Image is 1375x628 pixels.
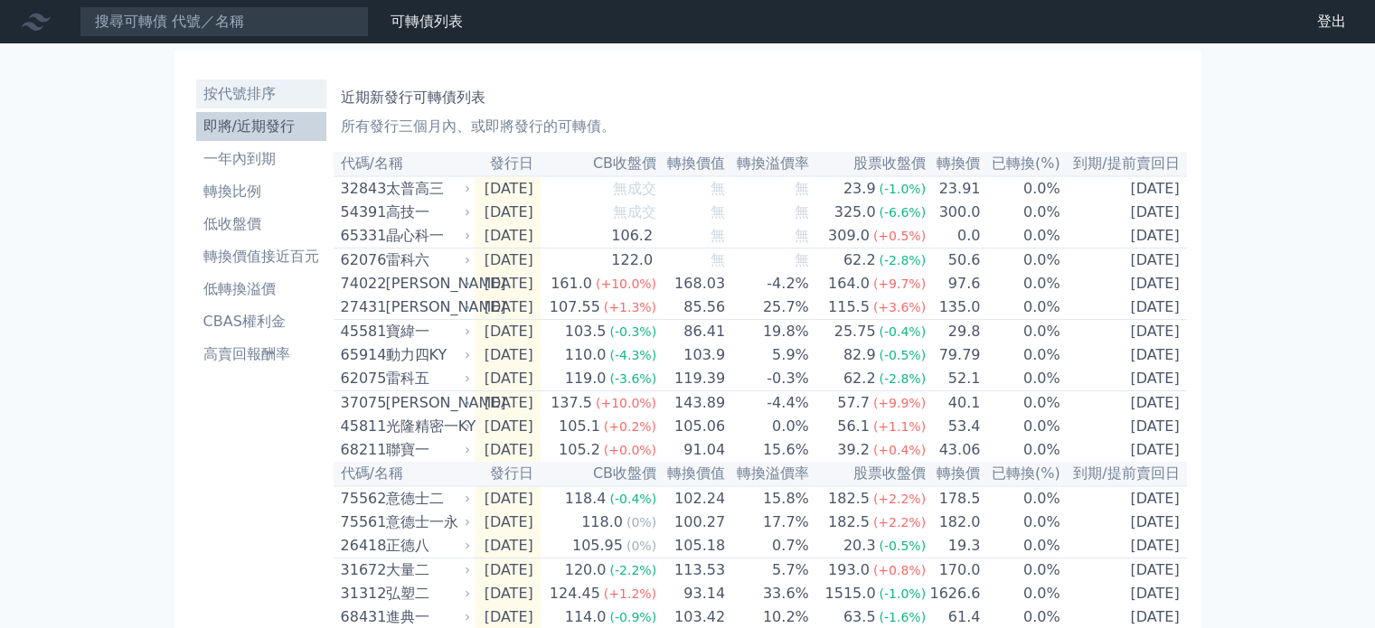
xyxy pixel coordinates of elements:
div: 161.0 [547,273,596,295]
li: 一年內到期 [196,148,326,170]
td: [DATE] [475,486,541,511]
td: 182.0 [927,511,981,534]
span: 無 [795,180,809,197]
td: 113.53 [657,558,726,583]
td: 0.0% [981,295,1060,320]
div: 20.3 [840,535,880,557]
th: 已轉換(%) [981,462,1060,486]
div: 雷科六 [386,249,467,271]
div: 309.0 [824,225,873,247]
div: 23.9 [840,178,880,200]
td: [DATE] [1061,272,1187,295]
span: (0%) [626,515,656,530]
td: -4.4% [726,391,810,416]
td: 168.03 [657,272,726,295]
div: 75562 [341,488,381,510]
th: 股票收盤價 [810,152,927,176]
div: 115.5 [824,296,873,318]
td: 178.5 [927,486,981,511]
td: 300.0 [927,201,981,224]
div: 高技一 [386,202,467,223]
div: 182.5 [824,488,873,510]
span: (-0.5%) [879,539,926,553]
div: 1515.0 [821,583,879,605]
td: 85.56 [657,295,726,320]
div: 120.0 [561,559,610,581]
div: 27431 [341,296,381,318]
td: 100.27 [657,511,726,534]
div: 122.0 [607,249,656,271]
span: (+3.6%) [873,300,926,314]
div: 31672 [341,559,381,581]
div: 聯寶一 [386,439,467,461]
div: 107.55 [546,296,604,318]
a: 即將/近期發行 [196,112,326,141]
td: 93.14 [657,582,726,605]
th: 轉換溢價率 [726,462,810,486]
td: 43.06 [927,438,981,462]
td: [DATE] [475,176,541,201]
th: 股票收盤價 [810,462,927,486]
td: 0.0 [927,224,981,248]
td: [DATE] [1061,486,1187,511]
div: 31312 [341,583,381,605]
td: [DATE] [475,391,541,416]
td: [DATE] [475,438,541,462]
span: (+2.2%) [873,515,926,530]
div: 68431 [341,606,381,628]
div: 103.5 [561,321,610,342]
div: 39.2 [833,439,873,461]
td: 0.0% [981,343,1060,367]
div: 65331 [341,225,381,247]
span: (-0.5%) [879,348,926,362]
span: (+1.1%) [873,419,926,434]
td: [DATE] [1061,438,1187,462]
td: 105.06 [657,415,726,438]
td: [DATE] [475,272,541,295]
span: (-2.2%) [609,563,656,577]
td: 0.0% [981,272,1060,295]
div: 65914 [341,344,381,366]
td: [DATE] [1061,176,1187,201]
td: 33.6% [726,582,810,605]
td: [DATE] [1061,511,1187,534]
span: (-1.0%) [879,182,926,196]
span: (+9.9%) [873,396,926,410]
td: [DATE] [475,582,541,605]
div: [PERSON_NAME] [386,273,467,295]
span: 無 [795,227,809,244]
a: 轉換價值接近百元 [196,242,326,271]
span: 無 [795,251,809,268]
td: 40.1 [927,391,981,416]
td: [DATE] [1061,367,1187,391]
div: 54391 [341,202,381,223]
span: 無 [711,251,725,268]
a: 登出 [1303,7,1361,36]
h1: 近期新發行可轉債列表 [341,87,1180,108]
div: 25.75 [831,321,880,342]
div: 325.0 [831,202,880,223]
th: 轉換價 [927,152,981,176]
div: 193.0 [824,559,873,581]
span: (0%) [626,539,656,553]
div: 62075 [341,368,381,389]
td: 0.0% [981,201,1060,224]
td: 53.4 [927,415,981,438]
th: 代碼/名稱 [334,462,475,486]
td: [DATE] [475,320,541,344]
div: 110.0 [561,344,610,366]
div: 56.1 [833,416,873,437]
td: [DATE] [475,224,541,248]
span: (+1.3%) [604,300,656,314]
div: 62076 [341,249,381,271]
a: 低收盤價 [196,210,326,239]
td: 0.0% [981,511,1060,534]
div: 57.7 [833,392,873,414]
td: [DATE] [1061,415,1187,438]
span: 無 [795,203,809,220]
td: [DATE] [475,295,541,320]
div: [PERSON_NAME] [386,392,467,414]
div: 動力四KY [386,344,467,366]
td: [DATE] [1061,558,1187,583]
th: 已轉換(%) [981,152,1060,176]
